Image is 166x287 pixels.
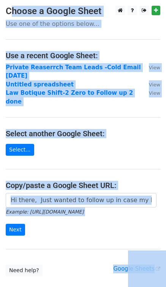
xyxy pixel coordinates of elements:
small: Example: [URL][DOMAIN_NAME] [6,209,84,215]
a: Select... [6,144,34,156]
input: Paste your Google Sheet URL here [6,193,157,207]
small: View [149,90,160,96]
a: Private Reaserrch Team Leads -Cold Email [DATE] [6,64,141,80]
small: View [149,65,160,70]
a: View [141,81,160,88]
h4: Copy/paste a Google Sheet URL: [6,181,160,190]
p: Use one of the options below... [6,20,160,28]
a: Google Sheets [113,265,160,272]
h4: Select another Google Sheet: [6,129,160,138]
a: Law Botique Shift-2 Zero to Follow up 2 done [6,89,133,105]
a: Need help? [6,265,43,276]
input: Next [6,224,25,236]
h4: Use a recent Google Sheet: [6,51,160,60]
iframe: Chat Widget [128,250,166,287]
a: View [141,89,160,96]
small: View [149,82,160,88]
h3: Choose a Google Sheet [6,6,160,17]
a: View [141,64,160,71]
a: Untitled spreadsheet [6,81,74,88]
